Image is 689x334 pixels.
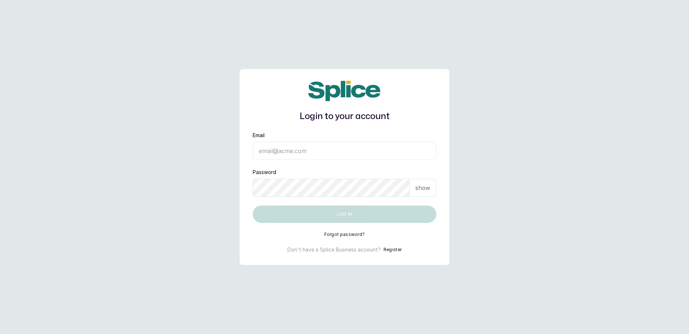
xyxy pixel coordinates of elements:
[324,232,365,237] button: Forgot password?
[415,183,430,192] p: show
[253,169,276,176] label: Password
[253,110,436,123] h1: Login to your account
[253,142,436,160] input: email@acme.com
[287,246,381,253] p: Don't have a Splice Business account?
[253,132,265,139] label: Email
[384,246,402,253] button: Register
[253,206,436,223] button: Log in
